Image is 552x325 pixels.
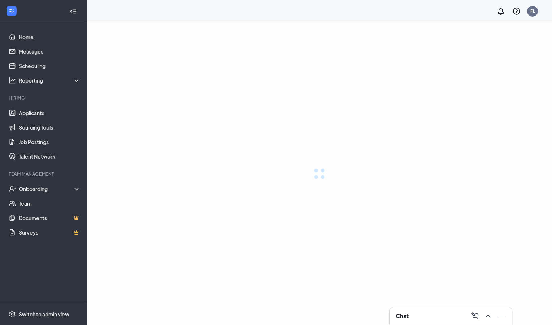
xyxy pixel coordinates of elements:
div: Switch to admin view [19,311,69,318]
div: Onboarding [19,185,81,193]
svg: Notifications [496,7,505,16]
a: Job Postings [19,135,81,149]
a: DocumentsCrown [19,211,81,225]
div: FL [530,8,535,14]
h3: Chat [396,312,409,320]
a: Team [19,196,81,211]
a: SurveysCrown [19,225,81,240]
button: ChevronUp [482,310,493,322]
a: Applicants [19,106,81,120]
svg: WorkstreamLogo [8,7,15,14]
div: Team Management [9,171,79,177]
button: Minimize [495,310,506,322]
a: Scheduling [19,59,81,73]
button: ComposeMessage [469,310,480,322]
a: Talent Network [19,149,81,164]
svg: Analysis [9,77,16,84]
a: Messages [19,44,81,59]
svg: QuestionInfo [512,7,521,16]
svg: Minimize [497,312,505,320]
svg: Settings [9,311,16,318]
svg: ComposeMessage [471,312,479,320]
svg: Collapse [70,8,77,15]
a: Home [19,30,81,44]
svg: UserCheck [9,185,16,193]
div: Reporting [19,77,81,84]
div: Hiring [9,95,79,101]
a: Sourcing Tools [19,120,81,135]
svg: ChevronUp [484,312,492,320]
